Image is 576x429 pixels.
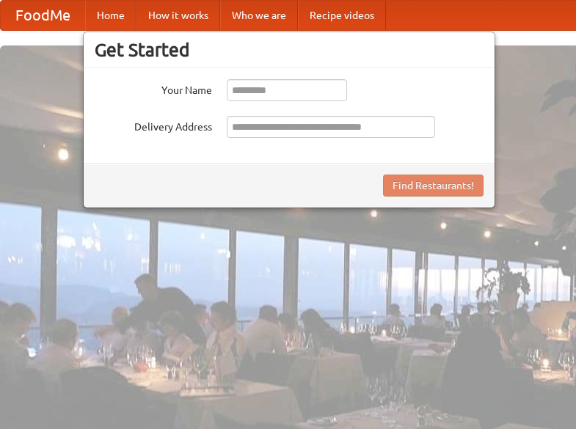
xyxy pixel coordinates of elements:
[95,116,212,134] label: Delivery Address
[136,1,220,30] a: How it works
[383,175,484,197] button: Find Restaurants!
[85,1,136,30] a: Home
[298,1,386,30] a: Recipe videos
[1,1,85,30] a: FoodMe
[95,79,212,98] label: Your Name
[95,39,484,61] h3: Get Started
[220,1,298,30] a: Who we are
